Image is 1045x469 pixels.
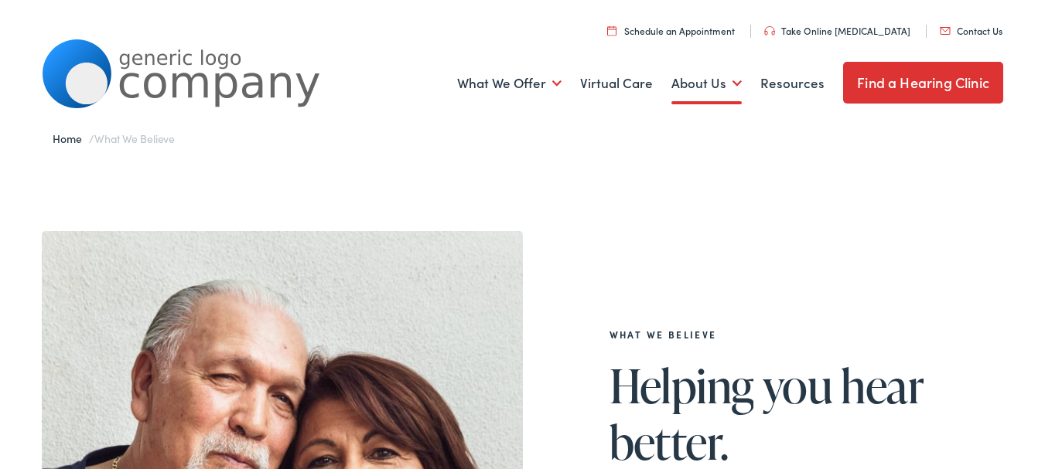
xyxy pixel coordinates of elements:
[764,26,775,36] img: utility icon
[610,360,754,411] span: Helping
[580,55,653,112] a: Virtual Care
[841,360,924,411] span: hear
[610,416,729,467] span: better.
[610,329,981,340] h2: What We Believe
[764,24,910,37] a: Take Online [MEDICAL_DATA]
[607,25,616,36] img: utility icon
[671,55,742,112] a: About Us
[607,24,735,37] a: Schedule an Appointment
[457,55,562,112] a: What We Offer
[940,27,951,35] img: utility icon
[763,360,832,411] span: you
[760,55,825,112] a: Resources
[940,24,1002,37] a: Contact Us
[843,62,1003,104] a: Find a Hearing Clinic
